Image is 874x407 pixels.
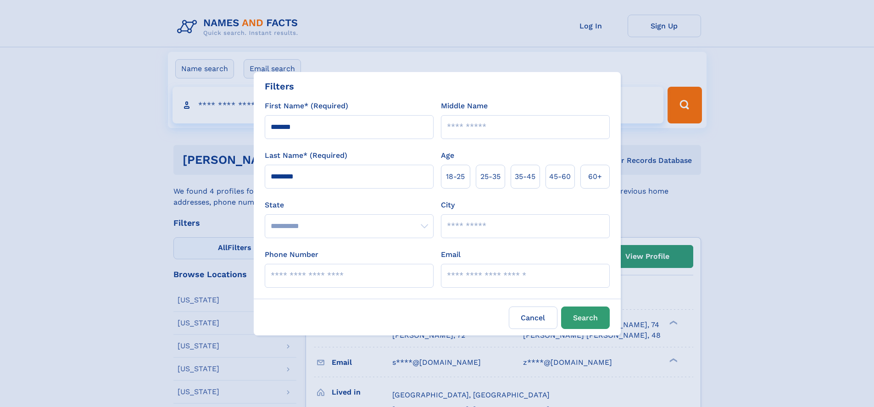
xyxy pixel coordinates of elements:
[265,249,318,260] label: Phone Number
[509,307,557,329] label: Cancel
[265,100,348,112] label: First Name* (Required)
[441,249,461,260] label: Email
[265,200,434,211] label: State
[441,200,455,211] label: City
[446,171,465,182] span: 18‑25
[441,150,454,161] label: Age
[441,100,488,112] label: Middle Name
[549,171,571,182] span: 45‑60
[265,150,347,161] label: Last Name* (Required)
[515,171,535,182] span: 35‑45
[561,307,610,329] button: Search
[265,79,294,93] div: Filters
[480,171,501,182] span: 25‑35
[588,171,602,182] span: 60+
